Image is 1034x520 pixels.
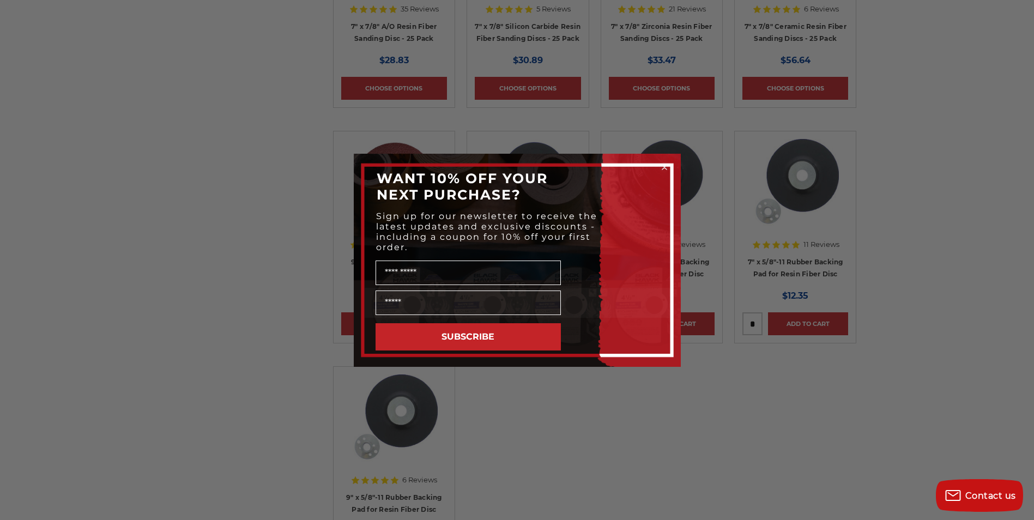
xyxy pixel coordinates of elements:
span: WANT 10% OFF YOUR NEXT PURCHASE? [377,170,548,203]
button: Close dialog [659,162,670,173]
span: Contact us [965,491,1016,501]
span: Sign up for our newsletter to receive the latest updates and exclusive discounts - including a co... [376,211,597,252]
button: SUBSCRIBE [376,323,561,350]
button: Contact us [936,479,1023,512]
input: Email [376,291,561,315]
